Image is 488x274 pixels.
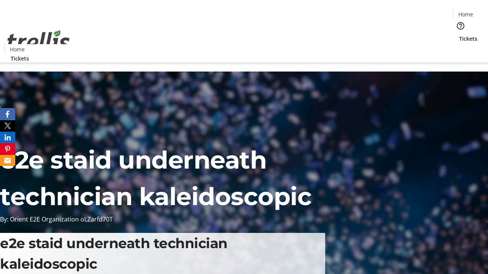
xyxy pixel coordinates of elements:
a: Tickets [5,54,35,62]
span: Home [458,10,473,18]
button: Cart [453,43,468,58]
span: Tickets [459,35,477,43]
button: Help [453,18,468,33]
a: Home [453,10,478,18]
a: Home [5,45,29,53]
img: Orient E2E Organization oLZarfd70T's Logo [5,22,72,60]
span: Tickets [11,54,29,62]
a: Tickets [453,35,483,43]
span: Home [10,45,25,53]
